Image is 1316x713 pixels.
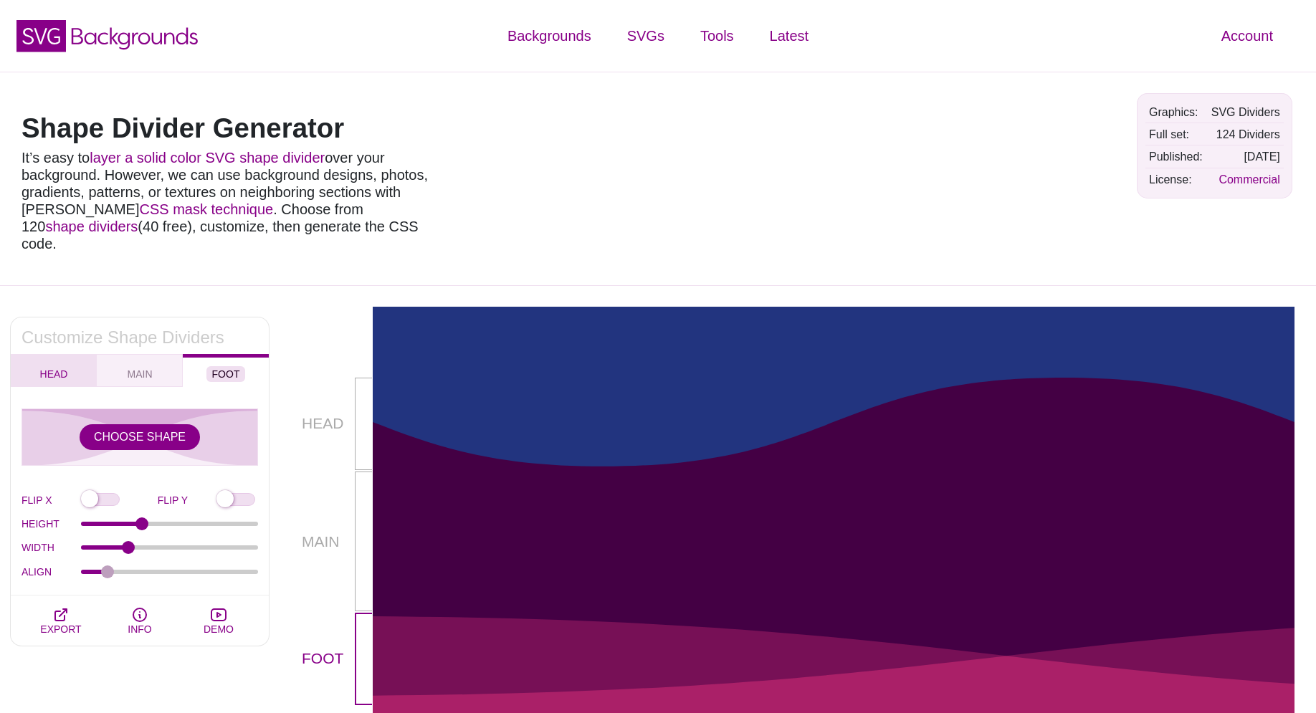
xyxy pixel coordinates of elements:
[45,219,138,234] a: shape dividers
[302,530,355,553] p: MAIN
[11,354,97,387] button: HEAD
[90,150,325,166] a: layer a solid color SVG shape divider
[1145,146,1206,167] td: Published:
[609,14,682,57] a: SVGs
[1145,102,1206,123] td: Graphics:
[179,595,258,646] button: DEMO
[22,559,81,585] label: ALIGN
[97,354,183,387] button: MAIN
[1219,173,1279,186] a: Commercial
[302,613,355,705] p: FOOT
[158,491,217,509] label: FLIP Y
[1208,102,1284,123] td: SVG Dividers
[80,424,200,450] button: CHOOSE SHAPE
[490,14,609,57] a: Backgrounds
[128,368,153,380] span: MAIN
[22,535,81,560] label: WIDTH
[40,368,68,380] span: HEAD
[22,491,81,509] label: FLIP X
[22,595,100,646] button: EXPORT
[1208,146,1284,167] td: [DATE]
[128,623,151,635] span: INFO
[1145,124,1206,145] td: Full set:
[139,201,273,217] a: CSS mask technique
[1203,14,1291,57] a: Account
[22,511,81,537] label: HEIGHT
[22,115,430,142] h1: Shape Divider Generator
[1145,169,1206,190] td: License:
[204,623,234,635] span: DEMO
[100,595,179,646] button: INFO
[40,623,81,635] span: EXPORT
[752,14,826,57] a: Latest
[682,14,752,57] a: Tools
[302,378,355,470] p: HEAD
[22,149,430,252] p: It’s easy to over your background. However, we can use background designs, photos, gradients, pat...
[1208,124,1284,145] td: 124 Dividers
[22,332,258,343] h2: Customize Shape Dividers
